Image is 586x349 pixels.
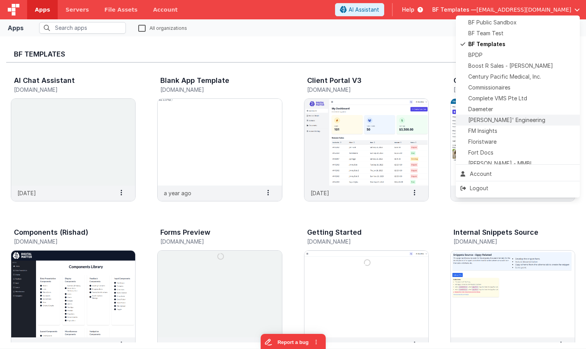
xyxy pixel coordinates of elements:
span: BF Public Sandbox [468,19,517,26]
span: Complete VMS Pte Ltd [468,95,527,102]
span: [PERSON_NAME]' Engineering [468,116,545,124]
div: Logout [461,184,575,192]
span: [PERSON_NAME] - MMBL [468,160,533,167]
span: BF Team Test [468,29,504,37]
span: Commissionaires [468,84,510,91]
div: Account [461,170,575,178]
span: Fort Docs [468,149,493,156]
span: Boost R Sales - [PERSON_NAME] [468,62,553,70]
span: Century Pacific Medical, Inc. [468,73,541,81]
span: BF Templates [468,40,505,48]
span: Daemeter [468,105,493,113]
span: FM Insights [468,127,497,135]
span: BPDP [468,51,483,59]
span: Floristware [468,138,497,146]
